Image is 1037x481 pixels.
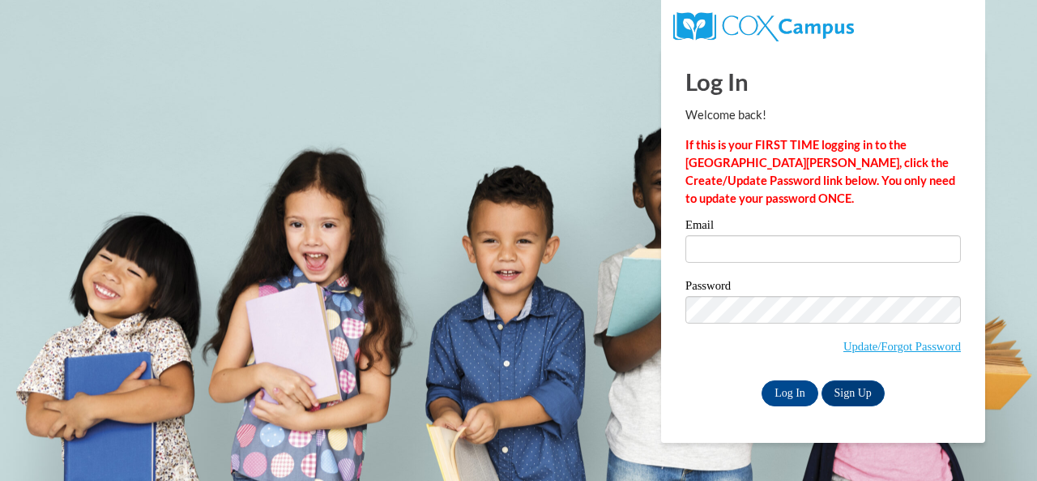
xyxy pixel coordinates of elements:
a: Sign Up [821,380,885,406]
strong: If this is your FIRST TIME logging in to the [GEOGRAPHIC_DATA][PERSON_NAME], click the Create/Upd... [685,138,955,205]
p: Welcome back! [685,106,961,124]
a: Update/Forgot Password [843,340,961,353]
a: COX Campus [673,19,854,32]
label: Email [685,219,961,235]
input: Log In [762,380,818,406]
h1: Log In [685,65,961,98]
img: COX Campus [673,12,854,41]
label: Password [685,280,961,296]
